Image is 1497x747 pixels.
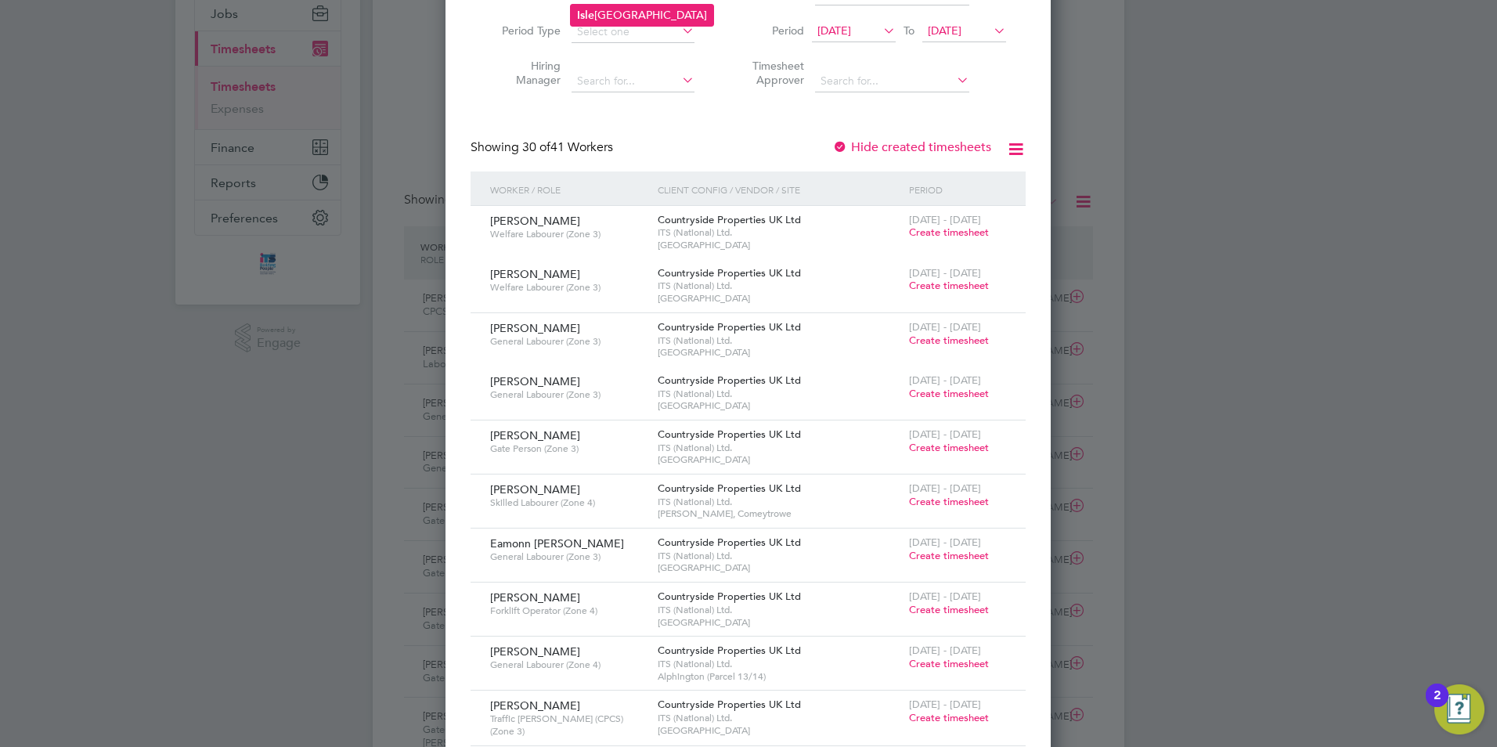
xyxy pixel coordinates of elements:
[658,226,901,239] span: ITS (National) Ltd.
[490,214,580,228] span: [PERSON_NAME]
[909,536,981,549] span: [DATE] - [DATE]
[909,549,989,562] span: Create timesheet
[909,657,989,670] span: Create timesheet
[490,281,646,294] span: Welfare Labourer (Zone 3)
[658,550,901,562] span: ITS (National) Ltd.
[909,482,981,495] span: [DATE] - [DATE]
[490,482,580,496] span: [PERSON_NAME]
[490,644,580,659] span: [PERSON_NAME]
[909,387,989,400] span: Create timesheet
[490,590,580,604] span: [PERSON_NAME]
[909,495,989,508] span: Create timesheet
[490,713,646,737] span: Traffic [PERSON_NAME] (CPCS) (Zone 3)
[490,321,580,335] span: [PERSON_NAME]
[909,279,989,292] span: Create timesheet
[658,616,901,629] span: [GEOGRAPHIC_DATA]
[909,644,981,657] span: [DATE] - [DATE]
[658,482,801,495] span: Countryside Properties UK Ltd
[905,171,1010,207] div: Period
[909,441,989,454] span: Create timesheet
[577,9,594,22] b: Isle
[658,280,901,292] span: ITS (National) Ltd.
[490,374,580,388] span: [PERSON_NAME]
[572,70,694,92] input: Search for...
[909,428,981,441] span: [DATE] - [DATE]
[815,70,969,92] input: Search for...
[909,590,981,603] span: [DATE] - [DATE]
[658,266,801,280] span: Countryside Properties UK Ltd
[658,536,801,549] span: Countryside Properties UK Ltd
[1434,684,1484,734] button: Open Resource Center, 2 new notifications
[490,698,580,713] span: [PERSON_NAME]
[909,266,981,280] span: [DATE] - [DATE]
[909,226,989,239] span: Create timesheet
[658,428,801,441] span: Countryside Properties UK Ltd
[832,139,991,155] label: Hide created timesheets
[658,644,801,657] span: Countryside Properties UK Ltd
[734,59,804,87] label: Timesheet Approver
[928,23,961,38] span: [DATE]
[817,23,851,38] span: [DATE]
[658,724,901,737] span: [GEOGRAPHIC_DATA]
[658,658,901,670] span: ITS (National) Ltd.
[1434,695,1441,716] div: 2
[658,334,901,347] span: ITS (National) Ltd.
[658,346,901,359] span: [GEOGRAPHIC_DATA]
[490,550,646,563] span: General Labourer (Zone 3)
[490,659,646,671] span: General Labourer (Zone 4)
[658,292,901,305] span: [GEOGRAPHIC_DATA]
[490,428,580,442] span: [PERSON_NAME]
[490,536,624,550] span: Eamonn [PERSON_NAME]
[522,139,613,155] span: 41 Workers
[909,711,989,724] span: Create timesheet
[909,603,989,616] span: Create timesheet
[909,320,981,334] span: [DATE] - [DATE]
[471,139,616,156] div: Showing
[658,496,901,508] span: ITS (National) Ltd.
[899,20,919,41] span: To
[658,670,901,683] span: Alphington (Parcel 13/14)
[490,23,561,38] label: Period Type
[572,21,694,43] input: Select one
[909,334,989,347] span: Create timesheet
[654,171,905,207] div: Client Config / Vendor / Site
[490,267,580,281] span: [PERSON_NAME]
[658,442,901,454] span: ITS (National) Ltd.
[658,712,901,724] span: ITS (National) Ltd.
[909,373,981,387] span: [DATE] - [DATE]
[490,59,561,87] label: Hiring Manager
[658,698,801,711] span: Countryside Properties UK Ltd
[490,335,646,348] span: General Labourer (Zone 3)
[490,604,646,617] span: Forklift Operator (Zone 4)
[658,453,901,466] span: [GEOGRAPHIC_DATA]
[490,442,646,455] span: Gate Person (Zone 3)
[522,139,550,155] span: 30 of
[658,388,901,400] span: ITS (National) Ltd.
[734,23,804,38] label: Period
[486,171,654,207] div: Worker / Role
[658,561,901,574] span: [GEOGRAPHIC_DATA]
[658,373,801,387] span: Countryside Properties UK Ltd
[909,213,981,226] span: [DATE] - [DATE]
[658,399,901,412] span: [GEOGRAPHIC_DATA]
[490,388,646,401] span: General Labourer (Zone 3)
[490,496,646,509] span: Skilled Labourer (Zone 4)
[658,213,801,226] span: Countryside Properties UK Ltd
[571,5,713,26] li: [GEOGRAPHIC_DATA]
[658,320,801,334] span: Countryside Properties UK Ltd
[909,698,981,711] span: [DATE] - [DATE]
[658,604,901,616] span: ITS (National) Ltd.
[658,590,801,603] span: Countryside Properties UK Ltd
[658,507,901,520] span: [PERSON_NAME], Comeytrowe
[658,239,901,251] span: [GEOGRAPHIC_DATA]
[490,228,646,240] span: Welfare Labourer (Zone 3)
